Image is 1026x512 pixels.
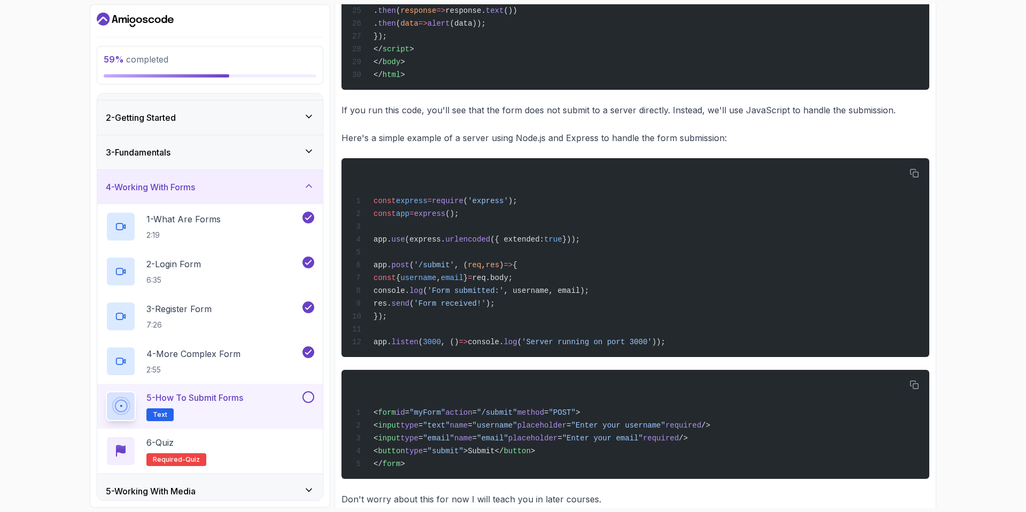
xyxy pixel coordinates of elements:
[383,460,401,468] span: form
[504,338,517,346] span: log
[508,197,517,205] span: );
[146,230,221,241] p: 2:19
[378,6,396,15] span: then
[544,408,548,417] span: =
[428,19,450,28] span: alert
[423,338,441,346] span: 3000
[146,391,243,404] p: 5 - How to Submit Forms
[423,286,427,295] span: (
[517,408,544,417] span: method
[106,346,314,376] button: 4-More Complex Form2:55
[468,197,508,205] span: 'express'
[463,197,468,205] span: (
[392,235,405,244] span: use
[392,299,410,308] span: send
[481,261,486,269] span: ,
[106,301,314,331] button: 3-Register Form7:26
[463,447,504,455] span: >Submit</
[418,421,423,430] span: =
[405,447,423,455] span: type
[423,421,449,430] span: "text"
[374,274,396,282] span: const
[468,261,481,269] span: req
[428,286,504,295] span: 'Form submitted:'
[106,111,176,124] h3: 2 - Getting Started
[374,32,387,41] span: });
[409,299,414,308] span: (
[405,408,409,417] span: =
[374,261,392,269] span: app.
[549,408,576,417] span: "POST"
[544,235,562,244] span: true
[378,19,396,28] span: then
[472,274,513,282] span: req.body;
[374,6,378,15] span: .
[513,261,517,269] span: {
[508,434,557,443] span: placeholder
[414,299,486,308] span: 'Form received!'
[106,212,314,242] button: 1-What Are Forms2:19
[486,6,504,15] span: text
[405,235,446,244] span: (express.
[97,135,323,169] button: 3-Fundamentals
[374,408,378,417] span: <
[463,274,468,282] span: }
[106,436,314,466] button: 6-QuizRequired-quiz
[400,58,405,66] span: >
[445,210,458,218] span: ();
[437,274,441,282] span: ,
[378,434,400,443] span: input
[400,421,418,430] span: type
[400,19,418,28] span: data
[374,338,392,346] span: app.
[454,261,468,269] span: , (
[557,434,562,443] span: =
[146,302,212,315] p: 3 - Register Form
[504,261,513,269] span: =>
[396,6,400,15] span: (
[441,274,463,282] span: email
[374,19,378,28] span: .
[414,261,455,269] span: '/submit'
[409,286,423,295] span: log
[383,58,401,66] span: body
[445,6,486,15] span: response.
[97,100,323,135] button: 2-Getting Started
[396,210,409,218] span: app
[374,197,396,205] span: const
[400,274,436,282] span: username
[450,421,468,430] span: name
[341,492,929,507] p: Don't worry about this for now I will teach you in later courses.
[374,58,383,66] span: </
[428,447,463,455] span: "submit"
[418,19,428,28] span: =>
[517,338,522,346] span: (
[146,213,221,226] p: 1 - What Are Forms
[146,258,201,270] p: 2 - Login Form
[104,54,168,65] span: completed
[504,286,589,295] span: , username, email);
[414,210,446,218] span: express
[504,447,531,455] span: button
[400,460,405,468] span: >
[418,434,423,443] span: =
[146,364,240,375] p: 2:55
[97,170,323,204] button: 4-Working With Forms
[409,408,445,417] span: "myForm"
[185,455,200,464] span: quiz
[383,45,409,53] span: script
[531,447,535,455] span: >
[423,434,454,443] span: "email"
[153,410,167,419] span: Text
[643,434,679,443] span: required
[374,460,383,468] span: </
[409,261,414,269] span: (
[97,11,174,28] a: Dashboard
[441,338,459,346] span: , ()
[477,408,517,417] span: "/submit"
[499,261,503,269] span: )
[378,447,405,455] span: button
[374,434,378,443] span: <
[374,286,409,295] span: console.
[106,181,195,193] h3: 4 - Working With Forms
